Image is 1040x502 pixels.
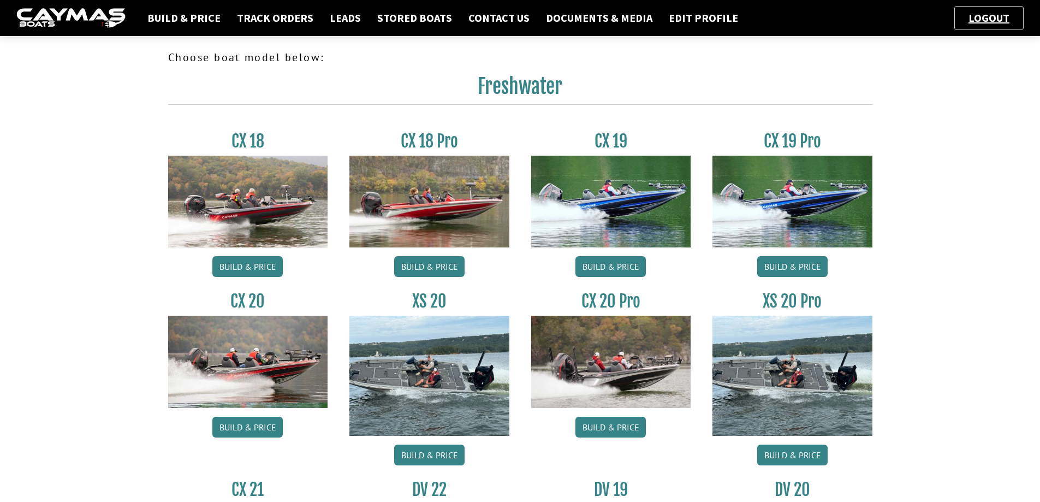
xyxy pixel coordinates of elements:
a: Contact Us [463,11,535,25]
h3: CX 21 [168,480,328,500]
img: XS_20_resized.jpg [712,316,872,435]
h3: DV 20 [712,480,872,500]
img: CX-20_thumbnail.jpg [168,316,328,407]
a: Logout [963,11,1015,25]
img: caymas-dealer-connect-2ed40d3bc7270c1d8d7ffb4b79bf05adc795679939227970def78ec6f6c03838.gif [16,8,126,28]
h3: XS 20 Pro [712,291,872,311]
h3: DV 19 [531,480,691,500]
a: Build & Price [212,417,283,438]
img: XS_20_resized.jpg [349,316,509,435]
a: Edit Profile [663,11,744,25]
h3: CX 18 [168,131,328,151]
a: Build & Price [142,11,226,25]
h3: CX 19 [531,131,691,151]
p: Choose boat model below: [168,49,872,66]
a: Build & Price [757,256,828,277]
a: Build & Price [575,256,646,277]
h3: DV 22 [349,480,509,500]
a: Build & Price [394,445,465,465]
a: Leads [324,11,366,25]
h3: XS 20 [349,291,509,311]
img: CX-18S_thumbnail.jpg [168,156,328,247]
a: Documents & Media [540,11,658,25]
h3: CX 19 Pro [712,131,872,151]
a: Build & Price [757,445,828,465]
img: CX19_thumbnail.jpg [531,156,691,247]
a: Build & Price [394,256,465,277]
a: Track Orders [231,11,319,25]
a: Build & Price [212,256,283,277]
h3: CX 20 [168,291,328,311]
img: CX-18SS_thumbnail.jpg [349,156,509,247]
a: Stored Boats [372,11,457,25]
h3: CX 20 Pro [531,291,691,311]
img: CX19_thumbnail.jpg [712,156,872,247]
img: CX-20Pro_thumbnail.jpg [531,316,691,407]
a: Build & Price [575,417,646,438]
h3: CX 18 Pro [349,131,509,151]
h2: Freshwater [168,74,872,105]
